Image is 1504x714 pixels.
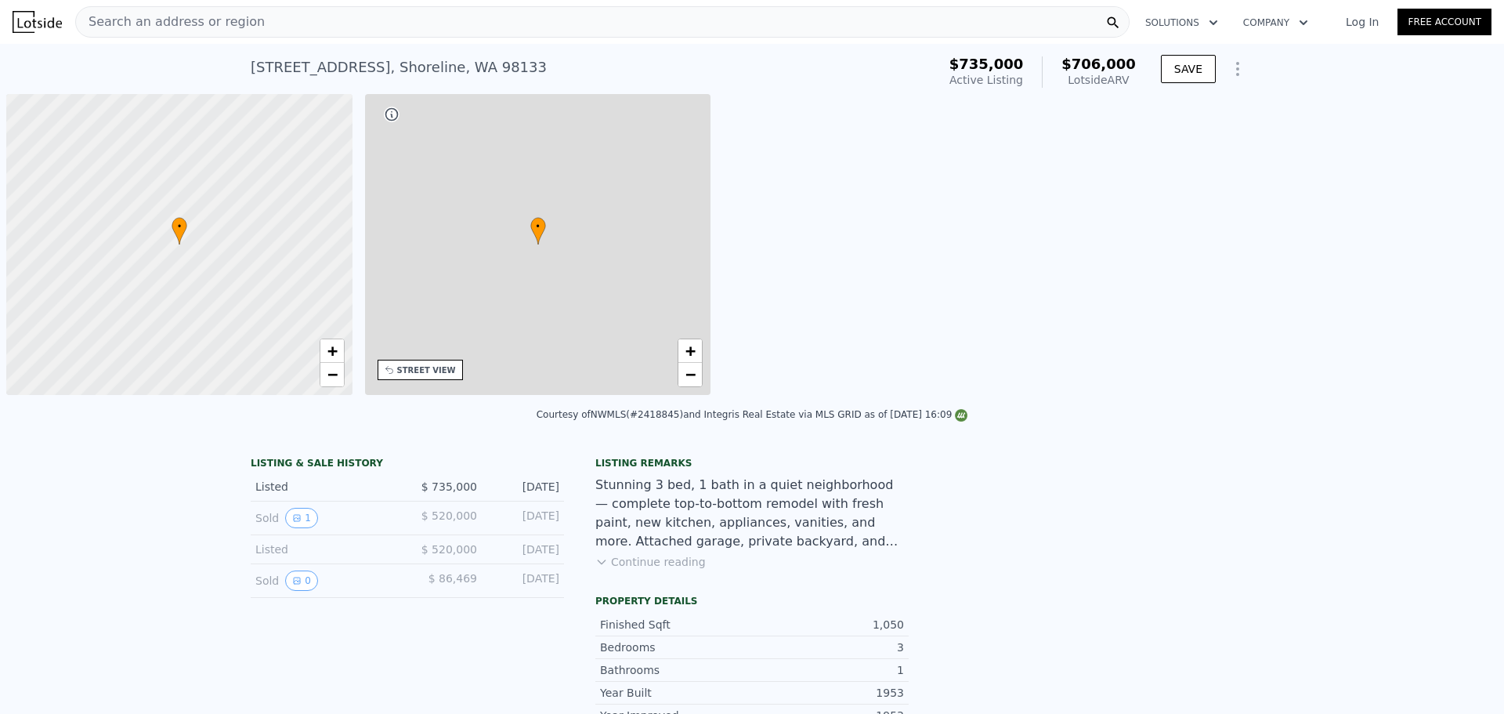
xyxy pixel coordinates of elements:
div: [STREET_ADDRESS] , Shoreline , WA 98133 [251,56,547,78]
span: + [685,341,696,361]
div: Lotside ARV [1061,72,1136,88]
div: Sold [255,508,395,528]
div: Property details [595,595,909,607]
button: Company [1231,9,1321,37]
a: Zoom in [678,339,702,363]
div: Listing remarks [595,457,909,469]
div: Stunning 3 bed, 1 bath in a quiet neighborhood — complete top-to-bottom remodel with fresh paint,... [595,476,909,551]
span: + [327,341,337,361]
div: Year Built [600,685,752,701]
div: Finished Sqft [600,617,752,632]
span: − [327,364,337,384]
button: Continue reading [595,554,706,570]
button: Solutions [1133,9,1231,37]
button: View historical data [285,571,318,591]
div: 3 [752,640,904,655]
div: [DATE] [490,571,559,591]
a: Zoom in [320,339,344,363]
a: Free Account [1397,9,1491,35]
span: • [530,219,546,234]
div: 1 [752,662,904,678]
span: Search an address or region [76,13,265,31]
img: NWMLS Logo [955,409,967,422]
span: − [685,364,696,384]
img: Lotside [13,11,62,33]
div: • [530,217,546,245]
div: LISTING & SALE HISTORY [251,457,564,473]
span: Active Listing [949,74,1023,86]
span: $735,000 [949,56,1024,72]
div: [DATE] [490,508,559,528]
div: • [172,217,187,245]
button: SAVE [1161,55,1216,83]
span: $ 86,469 [428,572,477,585]
a: Log In [1327,14,1397,30]
div: Sold [255,571,395,591]
span: $ 735,000 [421,480,477,493]
button: Show Options [1222,53,1253,85]
span: $ 520,000 [421,509,477,522]
div: [DATE] [490,542,559,557]
div: 1,050 [752,617,904,632]
div: [DATE] [490,479,559,495]
div: Courtesy of NWMLS (#2418845) and Integris Real Estate via MLS GRID as of [DATE] 16:09 [537,409,968,420]
span: $ 520,000 [421,543,477,556]
div: Listed [255,542,395,557]
div: Bedrooms [600,640,752,655]
div: STREET VIEW [397,364,456,376]
a: Zoom out [678,363,702,386]
div: Listed [255,479,395,495]
a: Zoom out [320,363,344,386]
button: View historical data [285,508,318,528]
span: $706,000 [1061,56,1136,72]
div: 1953 [752,685,904,701]
div: Bathrooms [600,662,752,678]
span: • [172,219,187,234]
